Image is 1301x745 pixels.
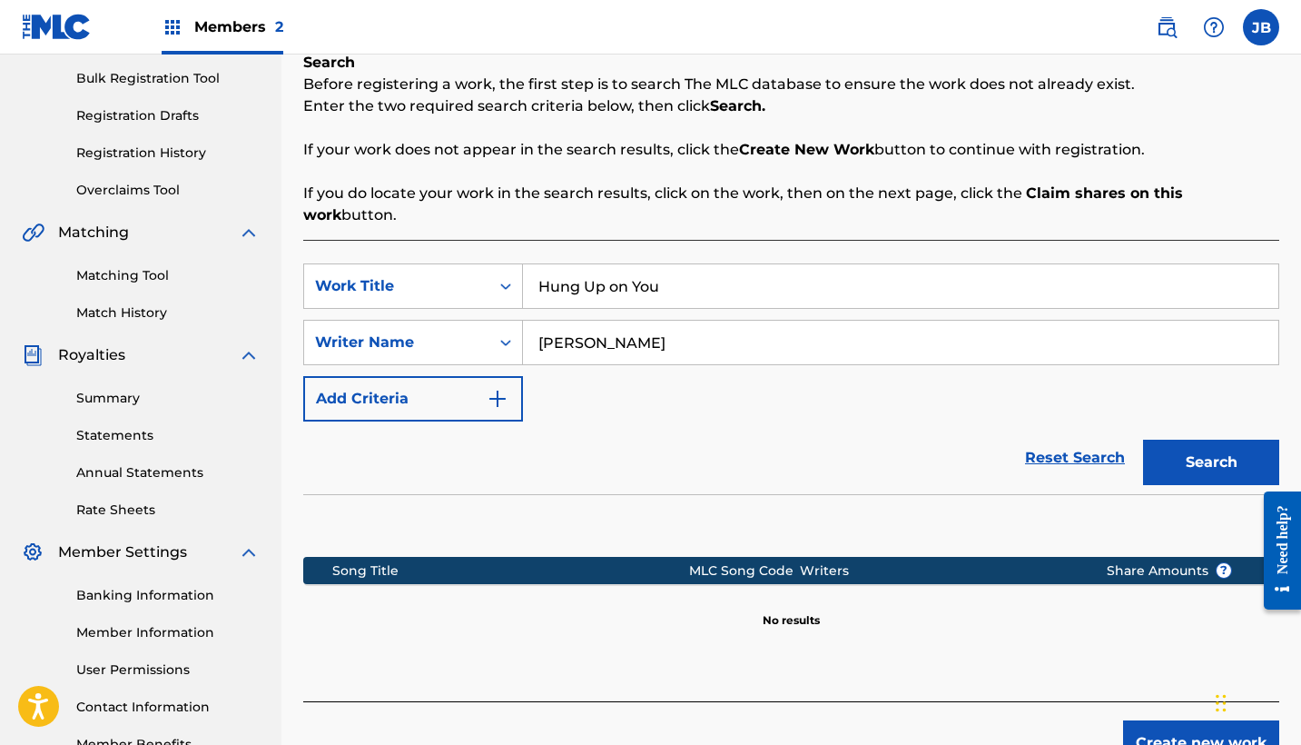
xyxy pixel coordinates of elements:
[303,95,1279,117] p: Enter the two required search criteria below, then click
[303,74,1279,95] p: Before registering a work, the first step is to search The MLC database to ensure the work does n...
[487,388,508,410] img: 9d2ae6d4665cec9f34b9.svg
[22,541,44,563] img: Member Settings
[800,561,1078,581] div: Writers
[22,14,92,40] img: MLC Logo
[76,69,260,88] a: Bulk Registration Tool
[1210,658,1301,745] iframe: Chat Widget
[315,275,478,297] div: Work Title
[1216,676,1227,730] div: Drag
[76,106,260,125] a: Registration Drafts
[76,181,260,200] a: Overclaims Tool
[303,376,523,422] button: Add Criteria
[1016,438,1134,478] a: Reset Search
[1107,561,1232,581] span: Share Amounts
[58,344,125,366] span: Royalties
[194,16,283,37] span: Members
[1143,440,1279,485] button: Search
[76,623,260,642] a: Member Information
[739,141,874,158] strong: Create New Work
[303,183,1279,226] p: If you do locate your work in the search results, click on the work, then on the next page, click...
[76,144,260,163] a: Registration History
[238,344,260,366] img: expand
[1148,9,1185,45] a: Public Search
[710,97,765,114] strong: Search.
[303,139,1279,161] p: If your work does not appear in the search results, click the button to continue with registration.
[1156,16,1178,38] img: search
[689,561,801,581] div: MLC Song Code
[76,389,260,408] a: Summary
[22,222,44,243] img: Matching
[1243,9,1279,45] div: User Menu
[22,344,44,366] img: Royalties
[238,541,260,563] img: expand
[58,222,129,243] span: Matching
[76,586,260,605] a: Banking Information
[332,561,688,581] div: Song Title
[238,222,260,243] img: expand
[76,463,260,482] a: Annual Statements
[1250,476,1301,626] iframe: Resource Center
[76,501,260,520] a: Rate Sheets
[303,263,1279,494] form: Search Form
[1217,563,1231,578] span: ?
[58,541,187,563] span: Member Settings
[76,426,260,445] a: Statements
[303,54,355,71] b: Search
[315,332,478,353] div: Writer Name
[76,303,260,323] a: Match History
[76,661,260,680] a: User Permissions
[1203,16,1225,38] img: help
[76,698,260,717] a: Contact Information
[1196,9,1232,45] div: Help
[275,18,283,35] span: 2
[76,266,260,285] a: Matching Tool
[763,591,820,629] p: No results
[162,16,183,38] img: Top Rightsholders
